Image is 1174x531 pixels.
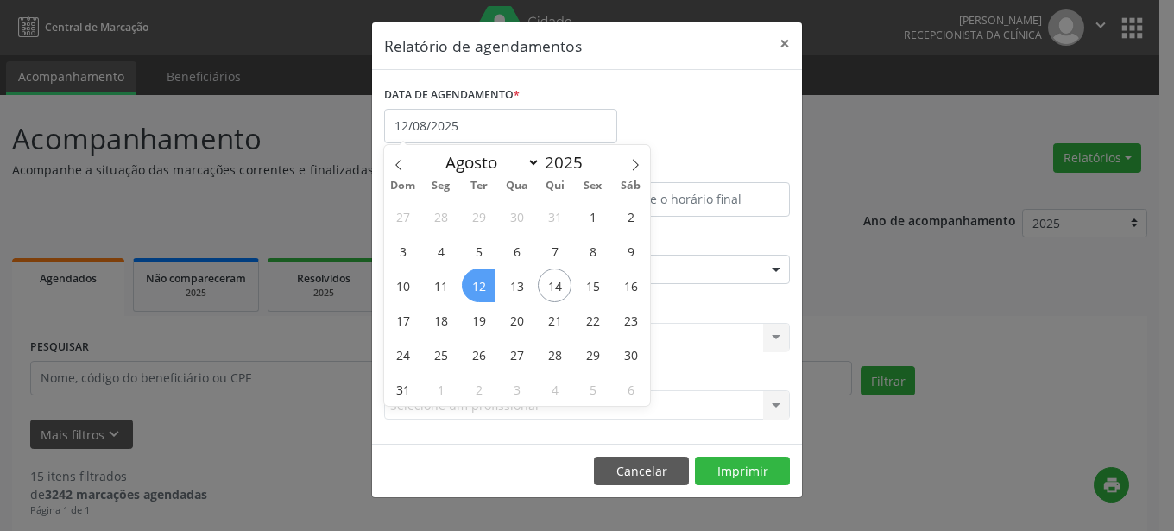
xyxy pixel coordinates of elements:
[424,234,458,268] span: Agosto 4, 2025
[538,199,571,233] span: Julho 31, 2025
[424,269,458,302] span: Agosto 11, 2025
[500,269,533,302] span: Agosto 13, 2025
[422,180,460,192] span: Seg
[500,199,533,233] span: Julho 30, 2025
[614,338,647,371] span: Agosto 30, 2025
[462,303,495,337] span: Agosto 19, 2025
[538,269,571,302] span: Agosto 14, 2025
[500,303,533,337] span: Agosto 20, 2025
[424,303,458,337] span: Agosto 18, 2025
[538,372,571,406] span: Setembro 4, 2025
[500,234,533,268] span: Agosto 6, 2025
[462,199,495,233] span: Julho 29, 2025
[384,180,422,192] span: Dom
[538,303,571,337] span: Agosto 21, 2025
[424,199,458,233] span: Julho 28, 2025
[576,303,609,337] span: Agosto 22, 2025
[437,150,540,174] select: Month
[462,234,495,268] span: Agosto 5, 2025
[460,180,498,192] span: Ter
[500,372,533,406] span: Setembro 3, 2025
[538,234,571,268] span: Agosto 7, 2025
[536,180,574,192] span: Qui
[424,338,458,371] span: Agosto 25, 2025
[386,234,420,268] span: Agosto 3, 2025
[462,338,495,371] span: Agosto 26, 2025
[424,372,458,406] span: Setembro 1, 2025
[538,338,571,371] span: Agosto 28, 2025
[576,234,609,268] span: Agosto 8, 2025
[498,180,536,192] span: Qua
[591,155,790,182] label: ATÉ
[386,372,420,406] span: Agosto 31, 2025
[384,109,617,143] input: Selecione uma data ou intervalo
[384,82,520,109] label: DATA DE AGENDAMENTO
[594,457,689,486] button: Cancelar
[386,303,420,337] span: Agosto 17, 2025
[576,372,609,406] span: Setembro 5, 2025
[462,372,495,406] span: Setembro 2, 2025
[767,22,802,65] button: Close
[614,199,647,233] span: Agosto 2, 2025
[576,199,609,233] span: Agosto 1, 2025
[695,457,790,486] button: Imprimir
[614,303,647,337] span: Agosto 23, 2025
[386,338,420,371] span: Agosto 24, 2025
[576,269,609,302] span: Agosto 15, 2025
[384,35,582,57] h5: Relatório de agendamentos
[614,234,647,268] span: Agosto 9, 2025
[500,338,533,371] span: Agosto 27, 2025
[386,199,420,233] span: Julho 27, 2025
[614,269,647,302] span: Agosto 16, 2025
[591,182,790,217] input: Selecione o horário final
[576,338,609,371] span: Agosto 29, 2025
[462,269,495,302] span: Agosto 12, 2025
[614,372,647,406] span: Setembro 6, 2025
[574,180,612,192] span: Sex
[386,269,420,302] span: Agosto 10, 2025
[540,151,597,174] input: Year
[612,180,650,192] span: Sáb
